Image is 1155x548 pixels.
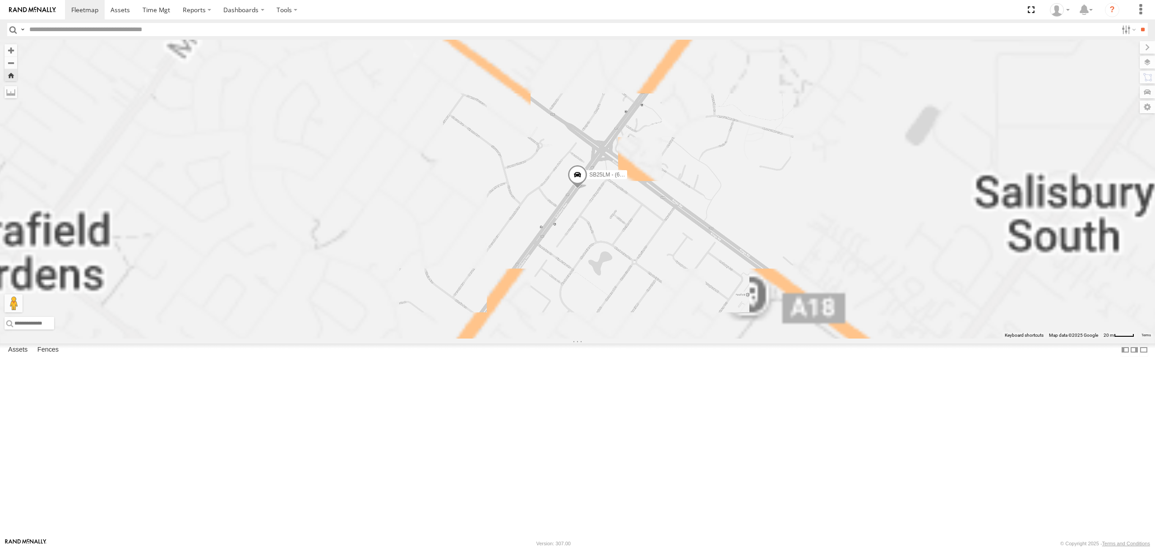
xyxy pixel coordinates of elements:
[5,539,46,548] a: Visit our Website
[1140,101,1155,113] label: Map Settings
[5,86,17,98] label: Measure
[1104,333,1114,338] span: 20 m
[1130,344,1139,357] label: Dock Summary Table to the Right
[33,344,63,356] label: Fences
[5,56,17,69] button: Zoom out
[19,23,26,36] label: Search Query
[1105,3,1119,17] i: ?
[1005,332,1044,339] button: Keyboard shortcuts
[1047,3,1073,17] div: Peter Lu
[4,344,32,356] label: Assets
[1060,541,1150,546] div: © Copyright 2025 -
[1101,332,1137,339] button: Map Scale: 20 m per 41 pixels
[1121,344,1130,357] label: Dock Summary Table to the Left
[1102,541,1150,546] a: Terms and Conditions
[1141,334,1151,337] a: Terms (opens in new tab)
[589,172,648,178] span: SB25LM - (6P HINO) R6
[9,7,56,13] img: rand-logo.svg
[1049,333,1098,338] span: Map data ©2025 Google
[5,294,23,312] button: Drag Pegman onto the map to open Street View
[536,541,571,546] div: Version: 307.00
[5,69,17,81] button: Zoom Home
[1118,23,1137,36] label: Search Filter Options
[5,44,17,56] button: Zoom in
[1139,344,1148,357] label: Hide Summary Table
